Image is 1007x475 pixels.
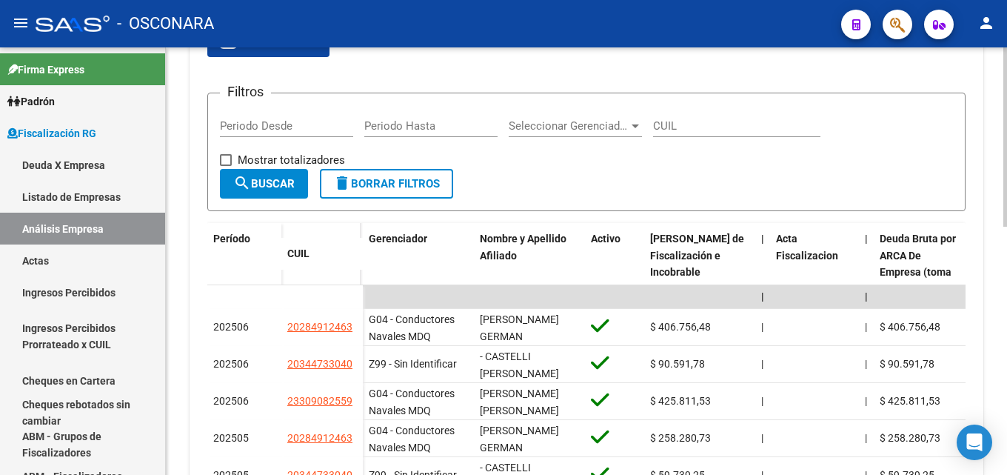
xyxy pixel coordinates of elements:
[369,425,455,454] span: G04 - Conductores Navales MDQ
[761,321,763,333] span: |
[480,388,559,416] span: [PERSON_NAME] [PERSON_NAME]
[369,358,457,370] span: Z99 - Sin Identificar
[7,93,55,110] span: Padrón
[287,248,310,259] span: CUIL
[320,169,453,199] button: Borrar Filtros
[865,321,867,333] span: |
[865,290,868,302] span: |
[219,37,318,50] span: Exportar CSV
[650,358,705,370] span: $ 90.591,78
[650,233,744,279] span: [PERSON_NAME] de Fiscalización e Incobrable
[880,432,940,444] span: $ 258.280,73
[287,395,352,407] span: 23309082559
[865,358,867,370] span: |
[369,313,455,342] span: G04 - Conductores Navales MDQ
[761,290,764,302] span: |
[480,351,559,379] span: - CASTELLI [PERSON_NAME]
[369,388,455,416] span: G04 - Conductores Navales MDQ
[880,358,934,370] span: $ 90.591,78
[480,425,559,471] span: [PERSON_NAME] GERMAN [PERSON_NAME]
[220,169,308,199] button: Buscar
[363,223,474,322] datatable-header-cell: Gerenciador
[213,233,250,245] span: Período
[509,119,629,133] span: Seleccionar Gerenciador
[880,321,940,333] span: $ 406.756,48
[977,14,995,32] mat-icon: person
[474,223,585,322] datatable-header-cell: Nombre y Apellido Afiliado
[281,238,363,270] datatable-header-cell: CUIL
[480,313,559,359] span: [PERSON_NAME] GERMAN [PERSON_NAME]
[865,395,867,407] span: |
[755,223,770,322] datatable-header-cell: |
[220,82,271,102] h3: Filtros
[650,321,711,333] span: $ 406.756,48
[12,14,30,32] mat-icon: menu
[644,223,755,322] datatable-header-cell: Deuda Bruta Neto de Fiscalización e Incobrable
[369,233,427,245] span: Gerenciador
[333,174,351,192] mat-icon: delete
[880,395,940,407] span: $ 425.811,53
[233,174,251,192] mat-icon: search
[865,233,868,245] span: |
[880,233,956,312] span: Deuda Bruta por ARCA De Empresa (toma en cuenta todos los afiliados)
[333,177,440,190] span: Borrar Filtros
[591,233,620,245] span: Activo
[770,223,859,322] datatable-header-cell: Acta Fiscalizacion
[213,432,249,444] span: 202505
[650,395,711,407] span: $ 425.811,53
[7,125,96,142] span: Fiscalización RG
[213,321,249,333] span: 202506
[761,395,763,407] span: |
[480,233,566,262] span: Nombre y Apellido Afiliado
[585,223,644,322] datatable-header-cell: Activo
[859,223,874,322] datatable-header-cell: |
[874,223,963,322] datatable-header-cell: Deuda Bruta por ARCA De Empresa (toma en cuenta todos los afiliados)
[776,233,838,262] span: Acta Fiscalizacion
[761,432,763,444] span: |
[238,151,345,169] span: Mostrar totalizadores
[213,395,249,407] span: 202506
[287,358,352,370] span: 20344733040
[213,358,249,370] span: 202506
[287,432,352,444] span: 20284912463
[117,7,214,40] span: - OSCONARA
[7,62,84,78] span: Firma Express
[865,432,867,444] span: |
[957,425,992,460] div: Open Intercom Messenger
[761,233,764,245] span: |
[287,321,352,333] span: 20284912463
[650,432,711,444] span: $ 258.280,73
[233,177,295,190] span: Buscar
[207,223,281,285] datatable-header-cell: Período
[761,358,763,370] span: |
